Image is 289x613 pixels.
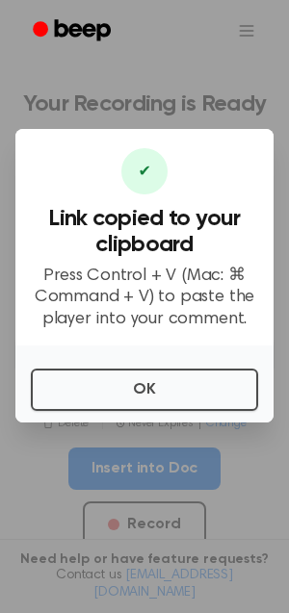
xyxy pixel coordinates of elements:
[121,148,168,194] div: ✔
[31,206,258,258] h3: Link copied to your clipboard
[223,8,270,54] button: Open menu
[31,369,258,411] button: OK
[19,13,128,50] a: Beep
[31,266,258,331] p: Press Control + V (Mac: ⌘ Command + V) to paste the player into your comment.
